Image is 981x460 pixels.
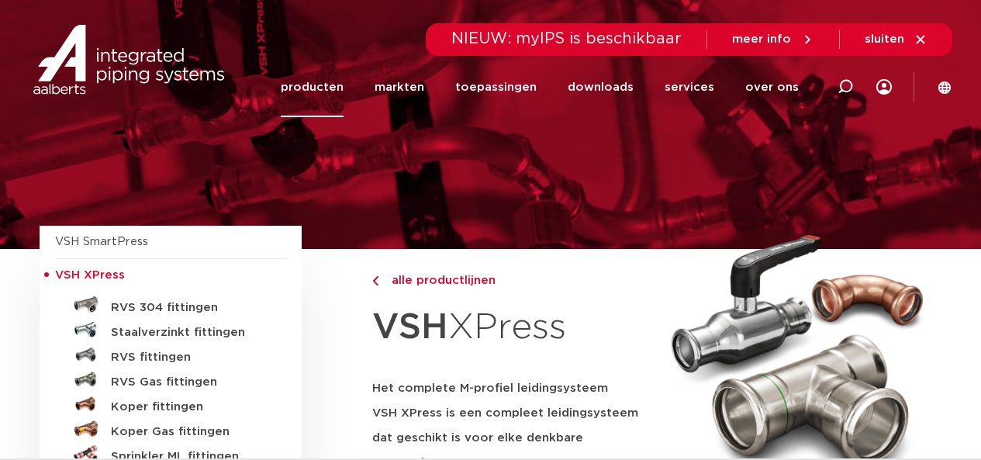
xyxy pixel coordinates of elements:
span: alle productlijnen [382,275,496,286]
a: sluiten [865,33,927,47]
img: chevron-right.svg [372,276,378,286]
nav: Menu [281,57,799,117]
a: meer info [732,33,814,47]
h5: Koper fittingen [111,400,264,414]
a: toepassingen [455,57,537,117]
a: alle productlijnen [372,272,653,290]
a: Koper Gas fittingen [55,417,286,441]
a: VSH SmartPress [55,236,148,247]
span: NIEUW: myIPS is beschikbaar [451,31,682,47]
a: Koper fittingen [55,392,286,417]
a: services [665,57,714,117]
strong: VSH [372,310,448,345]
h5: RVS Gas fittingen [111,375,264,389]
a: over ons [745,57,799,117]
a: downloads [568,57,634,117]
h5: Staalverzinkt fittingen [111,326,264,340]
h5: RVS 304 fittingen [111,301,264,315]
span: meer info [732,33,791,45]
h1: XPress [372,298,653,358]
h5: Koper Gas fittingen [111,425,264,439]
a: RVS Gas fittingen [55,367,286,392]
span: sluiten [865,33,904,45]
a: producten [281,57,344,117]
a: RVS fittingen [55,342,286,367]
a: RVS 304 fittingen [55,292,286,317]
a: markten [375,57,424,117]
h5: RVS fittingen [111,351,264,365]
span: VSH XPress [55,269,125,281]
a: Staalverzinkt fittingen [55,317,286,342]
